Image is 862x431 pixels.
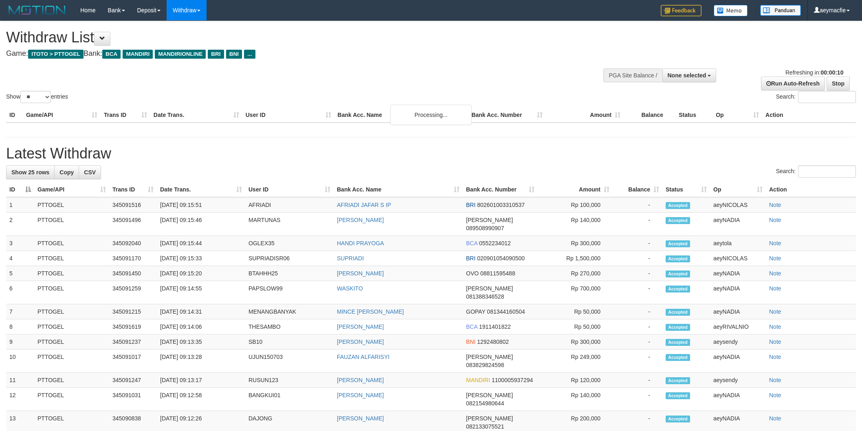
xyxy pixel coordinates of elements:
[34,334,109,350] td: PTTOGEL
[466,255,475,262] span: BRI
[613,373,662,388] td: -
[769,240,781,246] a: Note
[710,334,766,350] td: aeysendy
[710,182,766,197] th: Op: activate to sort column ascending
[20,91,51,103] select: Showentries
[666,255,690,262] span: Accepted
[337,240,384,246] a: HANDI PRAYOGA
[157,182,245,197] th: Date Trans.: activate to sort column ascending
[603,68,662,82] div: PGA Site Balance /
[109,319,157,334] td: 345091619
[613,319,662,334] td: -
[487,308,525,315] span: Copy 081344160504 to clipboard
[668,72,706,79] span: None selected
[624,108,675,123] th: Balance
[710,213,766,236] td: aeyNADIA
[34,388,109,411] td: PTTOGEL
[245,182,334,197] th: User ID: activate to sort column ascending
[479,240,511,246] span: Copy 0552234012 to clipboard
[6,91,68,103] label: Show entries
[712,108,762,123] th: Op
[6,29,567,46] h1: Withdraw List
[34,266,109,281] td: PTTOGEL
[710,350,766,373] td: aeyNADIA
[538,350,613,373] td: Rp 249,000
[798,91,856,103] input: Search:
[538,266,613,281] td: Rp 270,000
[109,182,157,197] th: Trans ID: activate to sort column ascending
[102,50,121,59] span: BCA
[157,373,245,388] td: [DATE] 09:13:17
[710,388,766,411] td: aeyNADIA
[34,304,109,319] td: PTTOGEL
[538,197,613,213] td: Rp 100,000
[769,255,781,262] a: Note
[157,388,245,411] td: [DATE] 09:12:58
[245,281,334,304] td: PAPSLOW99
[785,69,843,76] span: Refreshing in:
[6,197,34,213] td: 1
[244,50,255,59] span: ...
[710,304,766,319] td: aeyNADIA
[538,281,613,304] td: Rp 700,000
[666,392,690,399] span: Accepted
[776,91,856,103] label: Search:
[714,5,748,16] img: Button%20Memo.svg
[34,197,109,213] td: PTTOGEL
[6,319,34,334] td: 8
[480,270,515,277] span: Copy 08811595488 to clipboard
[466,217,513,223] span: [PERSON_NAME]
[6,334,34,350] td: 9
[466,270,479,277] span: OVO
[769,354,781,360] a: Note
[6,182,34,197] th: ID: activate to sort column descending
[710,281,766,304] td: aeyNADIA
[157,304,245,319] td: [DATE] 09:14:31
[666,202,690,209] span: Accepted
[466,377,490,383] span: MANDIRI
[337,255,364,262] a: SUPRIADI
[6,251,34,266] td: 4
[6,213,34,236] td: 2
[337,217,384,223] a: [PERSON_NAME]
[245,304,334,319] td: MENANGBANYAK
[34,213,109,236] td: PTTOGEL
[34,281,109,304] td: PTTOGEL
[6,373,34,388] td: 11
[769,285,781,292] a: Note
[662,182,710,197] th: Status: activate to sort column ascending
[157,350,245,373] td: [DATE] 09:13:28
[762,108,856,123] th: Action
[245,373,334,388] td: RUSUN123
[538,388,613,411] td: Rp 140,000
[245,350,334,373] td: UJUN150703
[466,293,504,300] span: Copy 081388346528 to clipboard
[769,270,781,277] a: Note
[538,304,613,319] td: Rp 50,000
[820,69,843,76] strong: 00:00:10
[466,423,504,430] span: Copy 082133075521 to clipboard
[466,392,513,398] span: [PERSON_NAME]
[109,281,157,304] td: 345091259
[84,169,96,176] span: CSV
[245,213,334,236] td: MARTUNAS
[546,108,624,123] th: Amount
[54,165,79,179] a: Copy
[666,324,690,331] span: Accepted
[666,416,690,422] span: Accepted
[34,373,109,388] td: PTTOGEL
[337,270,384,277] a: [PERSON_NAME]
[28,50,84,59] span: ITOTO > PTTOGEL
[466,323,477,330] span: BCA
[666,309,690,316] span: Accepted
[766,182,856,197] th: Action
[477,339,509,345] span: Copy 1292480802 to clipboard
[242,108,334,123] th: User ID
[466,202,475,208] span: BRI
[466,415,513,422] span: [PERSON_NAME]
[109,251,157,266] td: 345091170
[827,77,850,90] a: Stop
[769,323,781,330] a: Note
[769,415,781,422] a: Note
[710,319,766,334] td: aeyRIVALNIO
